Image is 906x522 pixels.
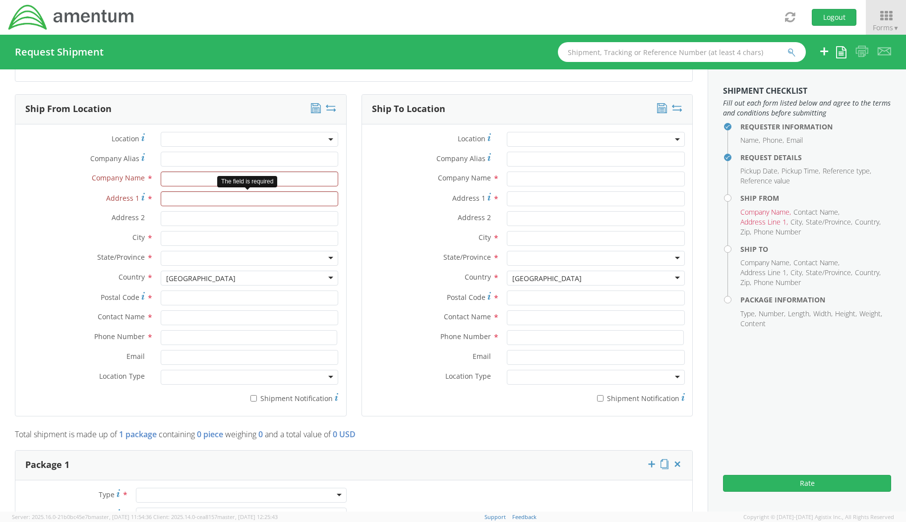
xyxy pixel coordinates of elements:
span: Contact Name [98,312,145,321]
input: Shipment Notification [250,395,257,402]
li: Phone Number [754,227,801,237]
li: Contact Name [793,258,840,268]
span: 0 [258,429,263,440]
span: 0 piece [197,429,223,440]
span: Postal Code [447,292,485,302]
li: Zip [740,278,751,288]
span: 1 package [119,429,157,440]
div: [GEOGRAPHIC_DATA] [166,274,236,284]
span: Location [458,134,485,143]
span: Company Name [438,173,491,182]
span: Address 1 [452,193,485,203]
span: ▼ [893,24,899,32]
li: Pickup Time [782,166,820,176]
h4: Ship From [740,194,891,202]
span: Company Alias [436,154,485,163]
li: Zip [740,227,751,237]
a: Feedback [512,513,537,521]
label: Shipment Notification [507,392,685,404]
li: Name [740,135,760,145]
li: Width [813,309,833,319]
span: Number [87,510,115,519]
span: City [479,232,491,242]
span: City [132,232,145,242]
span: Fill out each form listed below and agree to the terms and conditions before submitting [723,98,891,118]
h4: Package Information [740,296,891,303]
h4: Request Details [740,154,891,161]
li: City [790,268,803,278]
button: Rate [723,475,891,492]
li: Address Line 1 [740,217,788,227]
h4: Request Shipment [15,47,104,58]
span: Location Type [445,371,491,381]
span: Server: 2025.16.0-21b0bc45e7b [12,513,152,521]
span: Postal Code [101,292,139,302]
h4: Ship To [740,245,891,253]
h3: Package 1 [25,460,69,470]
input: Shipment Notification [597,395,604,402]
span: Forms [873,23,899,32]
span: State/Province [97,252,145,262]
li: Phone Number [754,278,801,288]
span: Country [465,272,491,282]
span: Address 2 [112,213,145,222]
li: Country [855,268,881,278]
h3: Ship To Location [372,104,445,114]
span: 0 USD [333,429,356,440]
li: Email [786,135,803,145]
img: dyn-intl-logo-049831509241104b2a82.png [7,3,135,31]
span: Copyright © [DATE]-[DATE] Agistix Inc., All Rights Reserved [743,513,894,521]
span: Location [112,134,139,143]
span: Company Alias [90,154,139,163]
li: Company Name [740,258,791,268]
span: Company Name [92,173,145,182]
span: Address 2 [458,213,491,222]
h3: Ship From Location [25,104,112,114]
div: [GEOGRAPHIC_DATA] [512,274,582,284]
li: Length [788,309,811,319]
li: Number [759,309,785,319]
li: Weight [859,309,882,319]
li: State/Province [806,268,852,278]
li: Contact Name [793,207,840,217]
li: Reference type [823,166,871,176]
span: Address 1 [106,193,139,203]
li: Pickup Date [740,166,779,176]
span: Phone Number [440,332,491,341]
span: Location Type [99,371,145,381]
li: Type [740,309,756,319]
span: Client: 2025.14.0-cea8157 [153,513,278,521]
li: Address Line 1 [740,268,788,278]
h3: Shipment Checklist [723,87,891,96]
button: Logout [812,9,856,26]
li: Company Name [740,207,791,217]
li: Content [740,319,766,329]
div: The field is required [217,176,277,187]
span: State/Province [443,252,491,262]
span: master, [DATE] 11:54:36 [91,513,152,521]
span: Type [99,490,115,499]
li: Country [855,217,881,227]
label: Shipment Notification [161,392,339,404]
h4: Requester Information [740,123,891,130]
span: Email [126,351,145,361]
span: Email [473,351,491,361]
input: Shipment, Tracking or Reference Number (at least 4 chars) [558,42,806,62]
li: Phone [763,135,784,145]
li: City [790,217,803,227]
span: Phone Number [94,332,145,341]
p: Total shipment is made up of containing weighing and a total value of [15,429,693,445]
li: Reference value [740,176,790,186]
span: master, [DATE] 12:25:43 [217,513,278,521]
li: State/Province [806,217,852,227]
li: Height [835,309,857,319]
span: Country [119,272,145,282]
span: Contact Name [444,312,491,321]
a: Support [484,513,506,521]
